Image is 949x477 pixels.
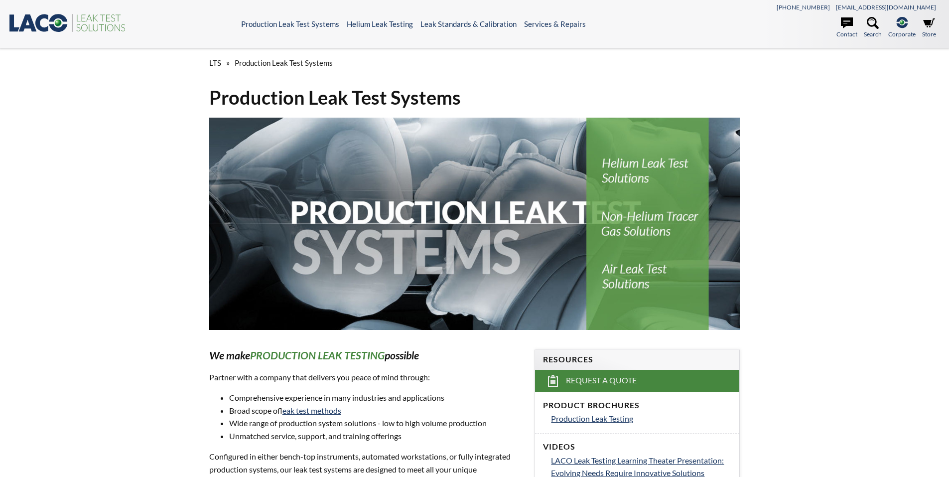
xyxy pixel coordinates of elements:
a: Contact [836,17,857,39]
em: We make possible [209,349,419,362]
li: Wide range of production system solutions - low to high volume production [229,417,523,430]
a: [PHONE_NUMBER] [777,3,830,11]
span: Production Leak Test Systems [235,58,333,67]
a: Leak Standards & Calibration [420,19,517,28]
a: Request a Quote [535,370,739,392]
p: Partner with a company that delivers you peace of mind through: [209,371,523,384]
h4: Product Brochures [543,400,731,411]
h4: Resources [543,354,731,365]
strong: PRODUCTION LEAK TESTING [250,349,385,362]
li: Broad scope of [229,404,523,417]
span: Request a Quote [566,375,637,386]
a: [EMAIL_ADDRESS][DOMAIN_NAME] [836,3,936,11]
a: Search [864,17,882,39]
div: » [209,49,740,77]
a: Store [922,17,936,39]
h4: Videos [543,442,731,452]
span: LTS [209,58,221,67]
a: leak test methods [282,406,341,415]
a: Production Leak Test Systems [241,19,339,28]
li: Comprehensive experience in many industries and applications [229,391,523,404]
a: Helium Leak Testing [347,19,413,28]
span: Production Leak Testing [551,414,633,423]
span: Corporate [888,29,916,39]
a: Production Leak Testing [551,412,731,425]
a: Services & Repairs [524,19,586,28]
img: Production Leak Test Systems header [209,118,740,330]
h1: Production Leak Test Systems [209,85,740,110]
li: Unmatched service, support, and training offerings [229,430,523,443]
